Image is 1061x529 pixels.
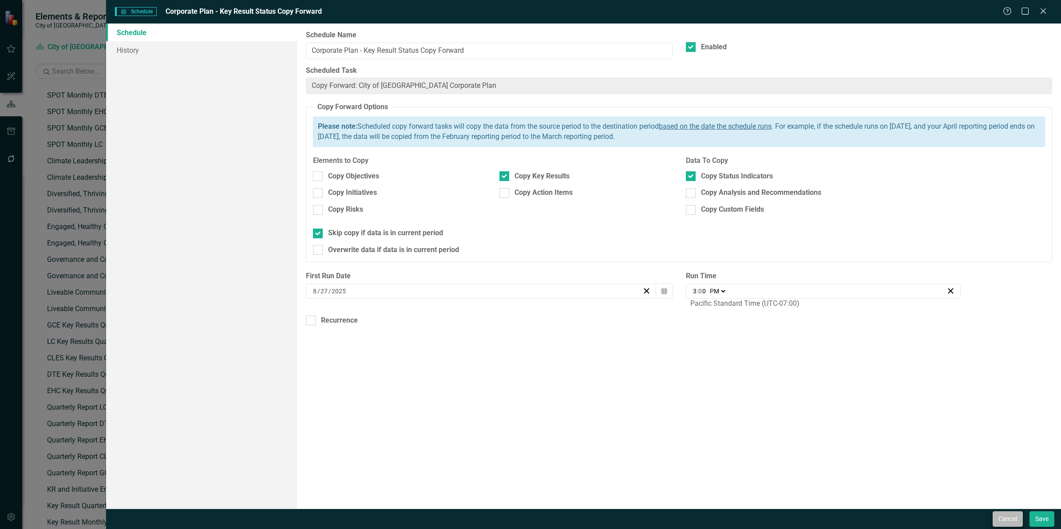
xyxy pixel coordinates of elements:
[693,287,697,296] input: --
[313,117,1045,147] div: Scheduled copy forward tasks will copy the data from the source period to the destination period ...
[515,188,573,198] div: Copy Action Items
[690,299,800,309] div: Pacific Standard Time (UTC-07:00)
[328,228,443,238] div: Skip copy if data is in current period
[115,7,157,16] span: Schedule
[698,287,706,296] input: --
[329,287,331,295] span: /
[328,205,363,215] div: Copy Risks
[321,316,358,326] div: Recurrence
[306,43,672,59] input: Schedule Name
[701,171,773,182] div: Copy Status Indicators
[106,41,297,59] a: History
[328,171,379,182] div: Copy Objectives
[1029,511,1054,527] button: Save
[697,287,698,295] span: :
[993,511,1023,527] button: Cancel
[306,66,1052,76] label: Scheduled Task
[328,188,377,198] div: Copy Initiatives
[328,245,459,255] div: Overwrite data if data is in current period
[701,205,764,215] div: Copy Custom Fields
[106,24,297,41] a: Schedule
[313,156,672,166] label: Elements to Copy
[313,102,392,112] legend: Copy Forward Options
[659,122,772,130] u: based on the date the schedule runs
[686,156,1045,166] label: Data To Copy
[515,171,570,182] div: Copy Key Results
[701,188,821,198] div: Copy Analysis and Recommendations
[701,42,727,52] div: Enabled
[166,7,322,16] span: Corporate Plan - Key Result Status Copy Forward
[318,122,357,130] strong: Please note:
[306,271,672,281] div: First Run Date
[686,271,961,281] label: Run Time
[317,287,320,295] span: /
[306,30,672,40] label: Schedule Name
